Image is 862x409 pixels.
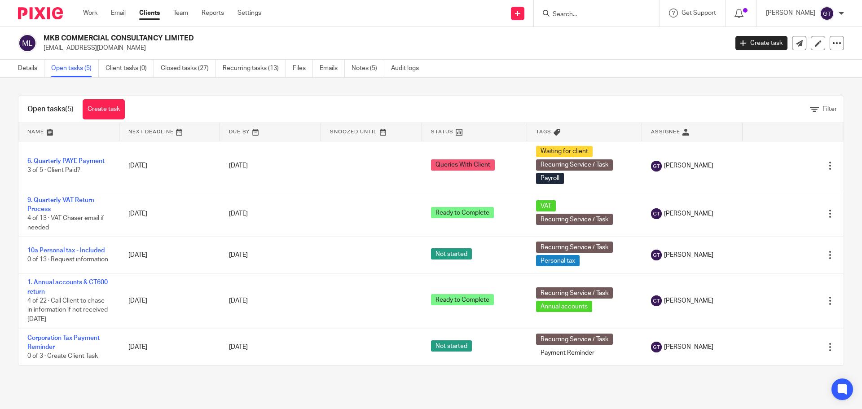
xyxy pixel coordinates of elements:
[27,335,100,350] a: Corporation Tax Payment Reminder
[536,242,613,253] span: Recurring Service / Task
[106,60,154,77] a: Client tasks (0)
[536,146,593,157] span: Waiting for client
[229,252,248,258] span: [DATE]
[18,7,63,19] img: Pixie
[820,6,834,21] img: svg%3E
[27,105,74,114] h1: Open tasks
[119,329,220,365] td: [DATE]
[431,207,494,218] span: Ready to Complete
[536,159,613,171] span: Recurring Service / Task
[552,11,633,19] input: Search
[27,197,94,212] a: 9. Quarterly VAT Return Process
[431,129,453,134] span: Status
[536,129,551,134] span: Tags
[18,60,44,77] a: Details
[664,343,713,352] span: [PERSON_NAME]
[330,129,377,134] span: Snoozed Until
[119,141,220,191] td: [DATE]
[320,60,345,77] a: Emails
[202,9,224,18] a: Reports
[391,60,426,77] a: Audit logs
[664,209,713,218] span: [PERSON_NAME]
[664,251,713,259] span: [PERSON_NAME]
[536,334,613,345] span: Recurring Service / Task
[664,296,713,305] span: [PERSON_NAME]
[651,342,662,352] img: svg%3E
[229,163,248,169] span: [DATE]
[27,215,104,231] span: 4 of 13 · VAT Chaser email if needed
[65,106,74,113] span: (5)
[651,161,662,172] img: svg%3E
[161,60,216,77] a: Closed tasks (27)
[651,295,662,306] img: svg%3E
[44,44,722,53] p: [EMAIL_ADDRESS][DOMAIN_NAME]
[223,60,286,77] a: Recurring tasks (13)
[766,9,815,18] p: [PERSON_NAME]
[119,273,220,329] td: [DATE]
[536,347,599,358] span: Payment Reminder
[139,9,160,18] a: Clients
[536,173,564,184] span: Payroll
[822,106,837,112] span: Filter
[27,247,105,254] a: 10a Personal tax - Included
[664,161,713,170] span: [PERSON_NAME]
[536,255,580,266] span: Personal tax
[83,99,125,119] a: Create task
[119,237,220,273] td: [DATE]
[111,9,126,18] a: Email
[27,256,108,263] span: 0 of 13 · Request information
[119,191,220,237] td: [DATE]
[27,298,108,322] span: 4 of 22 · Call Client to chase in information if not received [DATE]
[682,10,716,16] span: Get Support
[431,248,472,259] span: Not started
[27,279,108,295] a: 1. Annual accounts & CT600 return
[173,9,188,18] a: Team
[431,294,494,305] span: Ready to Complete
[229,344,248,350] span: [DATE]
[229,211,248,217] span: [DATE]
[18,34,37,53] img: svg%3E
[431,340,472,352] span: Not started
[83,9,97,18] a: Work
[536,287,613,299] span: Recurring Service / Task
[27,353,98,360] span: 0 of 3 · Create Client Task
[536,214,613,225] span: Recurring Service / Task
[27,158,105,164] a: 6. Quarterly PAYE Payment
[735,36,787,50] a: Create task
[431,159,495,171] span: Queries With Client
[27,167,80,174] span: 3 of 5 · Client Paid?
[229,298,248,304] span: [DATE]
[293,60,313,77] a: Files
[237,9,261,18] a: Settings
[651,208,662,219] img: svg%3E
[536,200,556,211] span: VAT
[352,60,384,77] a: Notes (5)
[51,60,99,77] a: Open tasks (5)
[536,301,592,312] span: Annual accounts
[44,34,586,43] h2: MKB COMMERCIAL CONSULTANCY LIMITED
[651,250,662,260] img: svg%3E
